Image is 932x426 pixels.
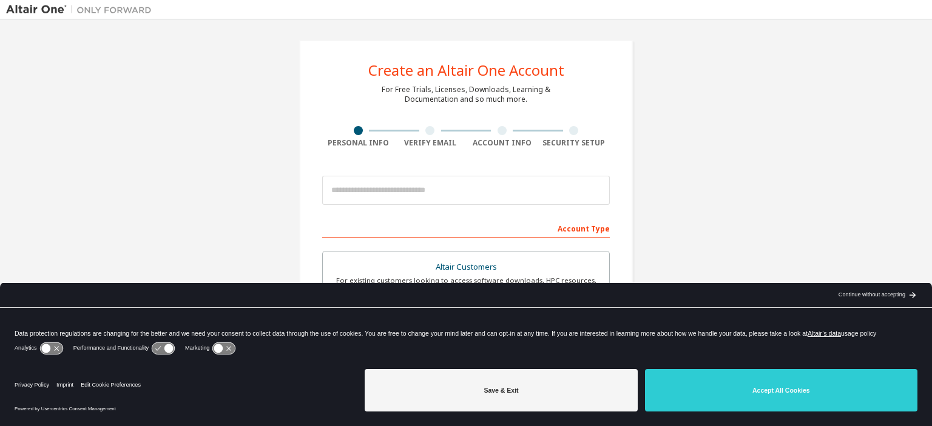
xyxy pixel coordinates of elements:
[330,259,602,276] div: Altair Customers
[382,85,550,104] div: For Free Trials, Licenses, Downloads, Learning & Documentation and so much more.
[538,138,610,148] div: Security Setup
[6,4,158,16] img: Altair One
[466,138,538,148] div: Account Info
[322,218,610,238] div: Account Type
[330,276,602,295] div: For existing customers looking to access software downloads, HPC resources, community, trainings ...
[322,138,394,148] div: Personal Info
[368,63,564,78] div: Create an Altair One Account
[394,138,467,148] div: Verify Email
